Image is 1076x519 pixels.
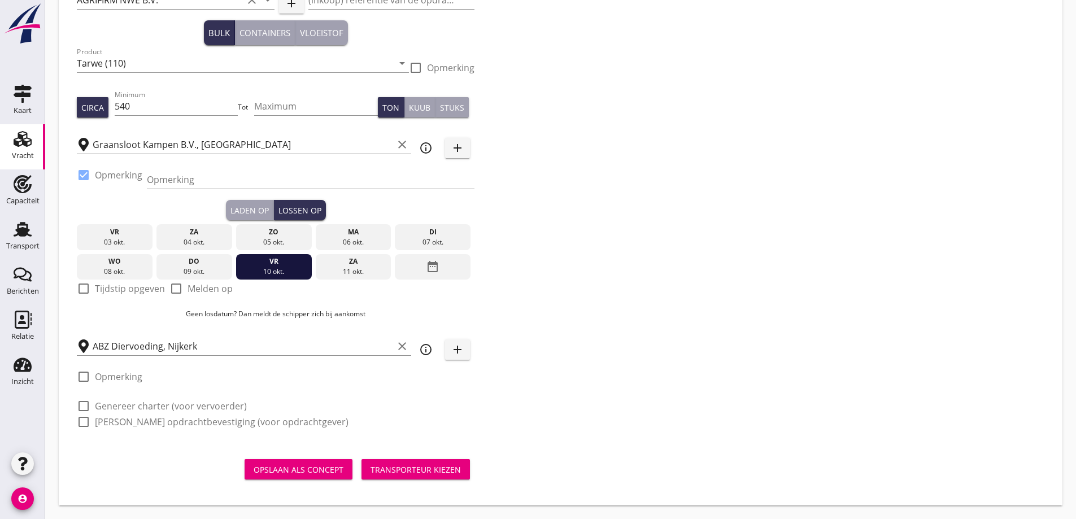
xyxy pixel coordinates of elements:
[14,107,32,114] div: Kaart
[115,97,238,115] input: Minimum
[147,171,474,189] input: Opmerking
[426,256,439,277] i: date_range
[239,267,309,277] div: 10 okt.
[11,378,34,385] div: Inzicht
[435,97,469,117] button: Stuks
[239,227,309,237] div: zo
[6,197,40,204] div: Capaciteit
[404,97,435,117] button: Kuub
[239,27,290,40] div: Containers
[159,237,229,247] div: 04 okt.
[318,237,388,247] div: 06 okt.
[419,343,433,356] i: info_outline
[95,400,247,412] label: Genereer charter (voor vervoerder)
[7,287,39,295] div: Berichten
[409,102,430,114] div: Kuub
[451,141,464,155] i: add
[318,227,388,237] div: ma
[95,169,142,181] label: Opmerking
[226,200,274,220] button: Laden op
[245,459,352,479] button: Opslaan als concept
[95,283,165,294] label: Tijdstip opgeven
[239,256,309,267] div: vr
[208,27,230,40] div: Bulk
[451,343,464,356] i: add
[95,371,142,382] label: Opmerking
[81,102,104,114] div: Circa
[371,464,461,476] div: Transporteur kiezen
[11,487,34,510] i: account_circle
[2,3,43,45] img: logo-small.a267ee39.svg
[318,256,388,267] div: za
[12,152,34,159] div: Vracht
[159,227,229,237] div: za
[11,333,34,340] div: Relatie
[235,20,295,45] button: Containers
[378,97,404,117] button: Ton
[254,464,343,476] div: Opslaan als concept
[80,227,150,237] div: vr
[395,138,409,151] i: clear
[274,200,326,220] button: Lossen op
[419,141,433,155] i: info_outline
[395,56,409,70] i: arrow_drop_down
[93,337,393,355] input: Losplaats
[204,20,235,45] button: Bulk
[159,267,229,277] div: 09 okt.
[77,97,108,117] button: Circa
[6,242,40,250] div: Transport
[398,227,468,237] div: di
[77,54,393,72] input: Product
[382,102,399,114] div: Ton
[80,267,150,277] div: 08 okt.
[361,459,470,479] button: Transporteur kiezen
[254,97,378,115] input: Maximum
[318,267,388,277] div: 11 okt.
[95,416,348,428] label: [PERSON_NAME] opdrachtbevestiging (voor opdrachtgever)
[80,256,150,267] div: wo
[238,102,254,112] div: Tot
[440,102,464,114] div: Stuks
[159,256,229,267] div: do
[398,237,468,247] div: 07 okt.
[278,204,321,216] div: Lossen op
[300,27,343,40] div: Vloeistof
[230,204,269,216] div: Laden op
[93,136,393,154] input: Laadplaats
[80,237,150,247] div: 03 okt.
[239,237,309,247] div: 05 okt.
[395,339,409,353] i: clear
[188,283,233,294] label: Melden op
[295,20,348,45] button: Vloeistof
[77,309,474,319] p: Geen losdatum? Dan meldt de schipper zich bij aankomst
[427,62,474,73] label: Opmerking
